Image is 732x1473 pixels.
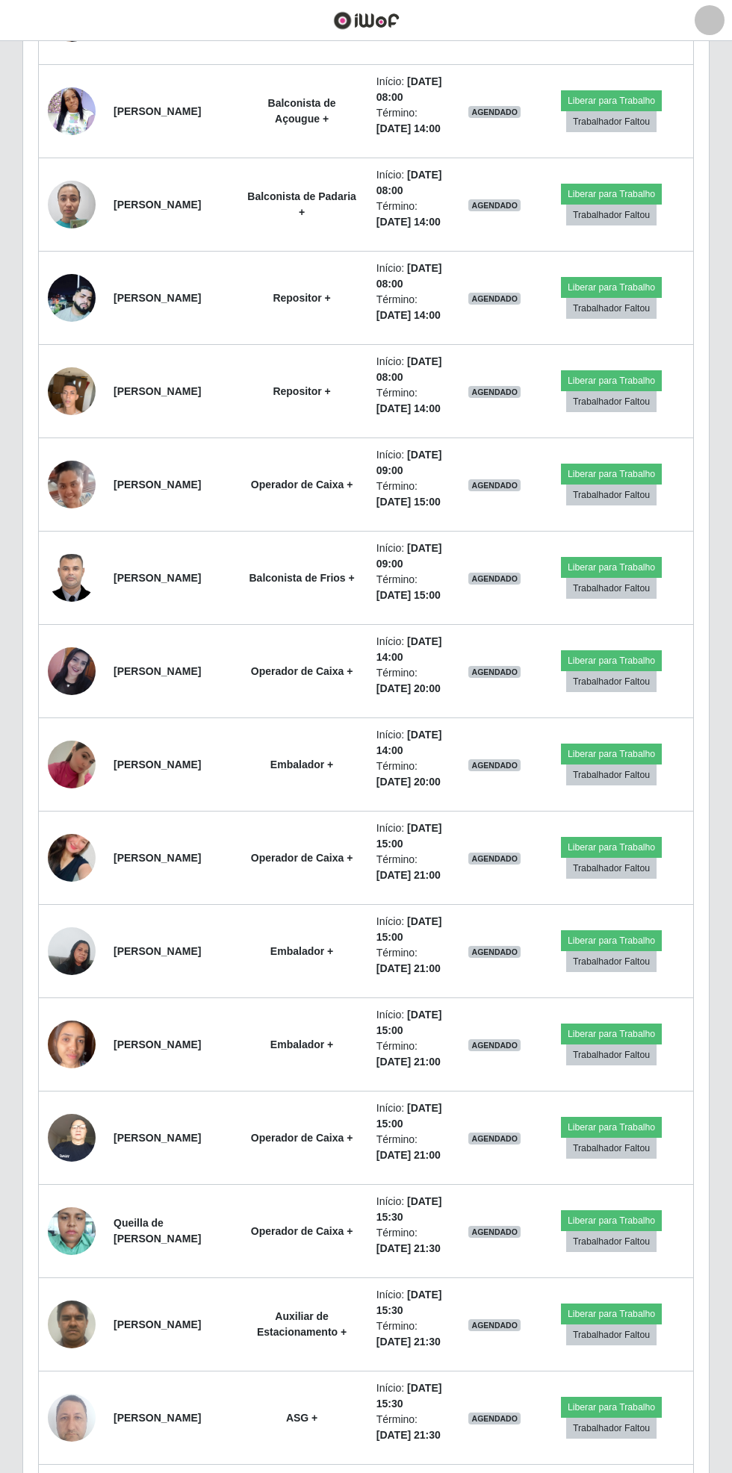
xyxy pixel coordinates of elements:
[48,1386,96,1449] img: 1736086638686.jpeg
[376,167,451,199] li: Início:
[468,946,521,958] span: AGENDADO
[566,671,657,692] button: Trabalhador Faltou
[48,1292,96,1356] img: 1752587880902.jpeg
[468,1133,521,1145] span: AGENDADO
[376,1380,451,1412] li: Início:
[376,1382,442,1410] time: [DATE] 15:30
[468,759,521,771] span: AGENDADO
[376,1412,451,1443] li: Término:
[376,1318,451,1350] li: Término:
[376,199,451,230] li: Término:
[561,90,662,111] button: Liberar para Trabalho
[114,852,201,864] strong: [PERSON_NAME]
[376,75,442,103] time: [DATE] 08:00
[376,122,441,134] time: [DATE] 14:00
[561,1024,662,1044] button: Liberar para Trabalho
[376,1132,451,1163] li: Término:
[270,759,333,770] strong: Embalador +
[376,1149,441,1161] time: [DATE] 21:00
[566,578,657,599] button: Trabalhador Faltou
[48,79,96,143] img: 1672058078913.jpeg
[468,479,521,491] span: AGENDADO
[566,1231,657,1252] button: Trabalhador Faltou
[376,1336,441,1348] time: [DATE] 21:30
[286,1412,317,1424] strong: ASG +
[561,557,662,578] button: Liberar para Trabalho
[114,572,201,584] strong: [PERSON_NAME]
[273,292,330,304] strong: Repositor +
[376,105,451,137] li: Término:
[376,541,451,572] li: Início:
[566,1044,657,1065] button: Trabalhador Faltou
[376,1038,451,1070] li: Término:
[561,1210,662,1231] button: Liberar para Trabalho
[251,1225,353,1237] strong: Operador de Caixa +
[376,665,451,697] li: Término:
[376,1225,451,1256] li: Término:
[561,370,662,391] button: Liberar para Trabalho
[251,479,353,491] strong: Operador de Caixa +
[468,853,521,865] span: AGENDADO
[376,542,442,570] time: [DATE] 09:00
[468,1413,521,1424] span: AGENDADO
[114,759,201,770] strong: [PERSON_NAME]
[251,665,353,677] strong: Operador de Caixa +
[48,1012,96,1076] img: 1752674508092.jpeg
[561,464,662,485] button: Liberar para Trabalho
[251,852,353,864] strong: Operador de Caixa +
[48,1106,96,1169] img: 1723623614898.jpeg
[48,172,96,236] img: 1741716286881.jpeg
[376,634,451,665] li: Início:
[376,915,442,943] time: [DATE] 15:00
[561,744,662,764] button: Liberar para Trabalho
[270,945,333,957] strong: Embalador +
[468,666,521,678] span: AGENDADO
[376,1056,441,1068] time: [DATE] 21:00
[468,1319,521,1331] span: AGENDADO
[376,262,442,290] time: [DATE] 08:00
[114,1038,201,1050] strong: [PERSON_NAME]
[561,277,662,298] button: Liberar para Trabalho
[251,1132,353,1144] strong: Operador de Caixa +
[48,815,96,900] img: 1693675362936.jpeg
[376,572,451,603] li: Término:
[376,261,451,292] li: Início:
[114,665,201,677] strong: [PERSON_NAME]
[376,385,451,417] li: Término:
[376,869,441,881] time: [DATE] 21:00
[566,1418,657,1439] button: Trabalhador Faltou
[468,386,521,398] span: AGENDADO
[566,951,657,972] button: Trabalhador Faltou
[376,759,451,790] li: Término:
[268,97,336,125] strong: Balconista de Açougue +
[566,858,657,879] button: Trabalhador Faltou
[376,216,441,228] time: [DATE] 14:00
[114,105,201,117] strong: [PERSON_NAME]
[376,1195,442,1223] time: [DATE] 15:30
[114,1318,201,1330] strong: [PERSON_NAME]
[376,1100,451,1132] li: Início:
[468,199,521,211] span: AGENDADO
[48,359,96,423] img: 1716342468210.jpeg
[566,1324,657,1345] button: Trabalhador Faltou
[376,682,441,694] time: [DATE] 20:00
[468,1226,521,1238] span: AGENDADO
[48,722,96,807] img: 1741890042510.jpeg
[257,1310,347,1338] strong: Auxiliar de Estacionamento +
[48,458,96,511] img: 1723491411759.jpeg
[376,820,451,852] li: Início:
[376,1429,441,1441] time: [DATE] 21:30
[376,354,451,385] li: Início:
[376,292,451,323] li: Término:
[376,169,442,196] time: [DATE] 08:00
[376,1102,442,1130] time: [DATE] 15:00
[561,184,662,205] button: Liberar para Trabalho
[561,1117,662,1138] button: Liberar para Trabalho
[566,485,657,505] button: Trabalhador Faltou
[376,1007,451,1038] li: Início:
[376,914,451,945] li: Início:
[249,572,354,584] strong: Balconista de Frios +
[376,74,451,105] li: Início:
[376,449,442,476] time: [DATE] 09:00
[376,776,441,788] time: [DATE] 20:00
